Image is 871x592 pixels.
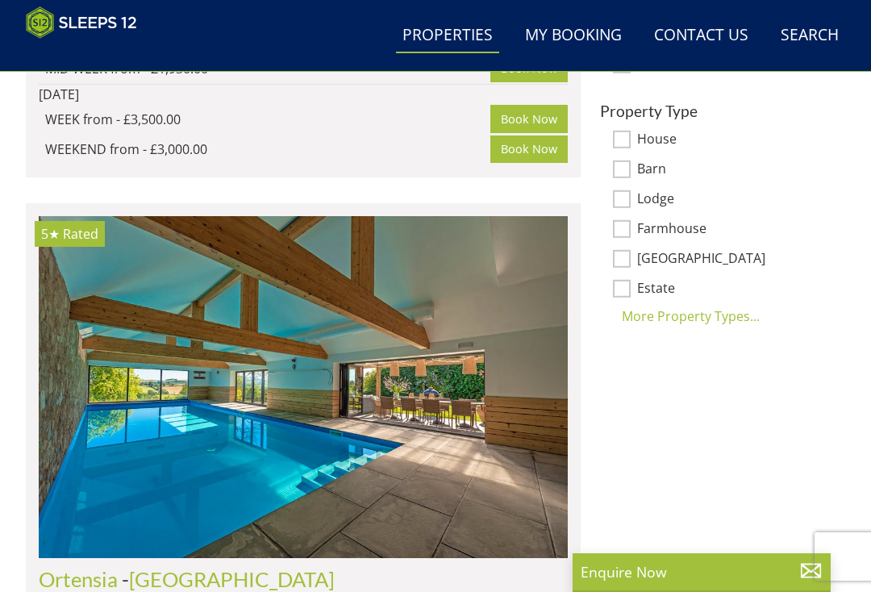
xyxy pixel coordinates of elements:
label: Farmhouse [637,221,832,239]
span: Ortensia has a 5 star rating under the Quality in Tourism Scheme [41,225,60,243]
span: Rated [63,225,98,243]
a: Book Now [490,135,568,163]
label: Barn [637,161,832,179]
label: [GEOGRAPHIC_DATA] [637,251,832,269]
a: 5★ Rated [39,216,568,558]
img: Sleeps 12 [26,6,137,39]
label: Estate [637,281,832,298]
a: Search [774,18,845,54]
label: Lodge [637,191,832,209]
h3: Property Type [600,102,832,119]
span: - [122,567,335,591]
a: My Booking [519,18,628,54]
a: Contact Us [648,18,755,54]
img: wylder-somerset-large-luxury-holiday-home-sleeps-10.original.jpg [39,216,568,558]
iframe: Customer reviews powered by Trustpilot [18,48,187,62]
a: Ortensia [39,567,118,591]
div: WEEKEND from - £3,000.00 [45,140,490,159]
div: [DATE] [39,85,568,104]
a: Properties [396,18,499,54]
a: [GEOGRAPHIC_DATA] [129,567,335,591]
label: House [637,131,832,149]
p: Enquire Now [581,561,823,582]
a: Book Now [490,105,568,132]
div: More Property Types... [600,306,832,326]
div: WEEK from - £3,500.00 [45,110,490,129]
